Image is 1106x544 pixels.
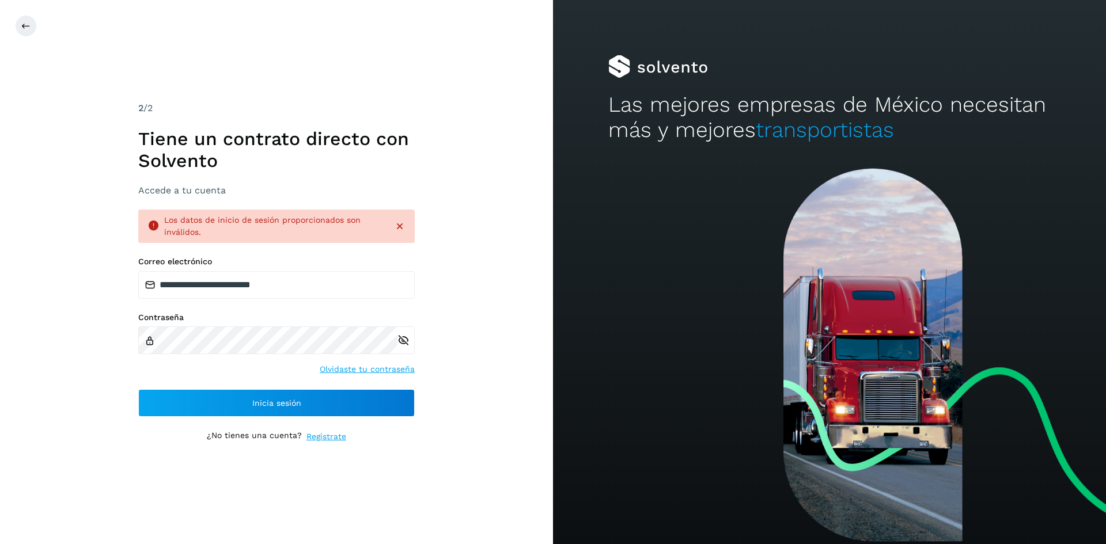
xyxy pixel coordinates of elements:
[320,363,415,375] a: Olvidaste tu contraseña
[252,399,301,407] span: Inicia sesión
[306,431,346,443] a: Regístrate
[138,101,415,115] div: /2
[138,257,415,267] label: Correo electrónico
[138,185,415,196] h3: Accede a tu cuenta
[164,214,385,238] div: Los datos de inicio de sesión proporcionados son inválidos.
[608,92,1051,143] h2: Las mejores empresas de México necesitan más y mejores
[207,431,302,443] p: ¿No tienes una cuenta?
[138,102,143,113] span: 2
[138,128,415,172] h1: Tiene un contrato directo con Solvento
[138,389,415,417] button: Inicia sesión
[138,313,415,322] label: Contraseña
[756,117,894,142] span: transportistas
